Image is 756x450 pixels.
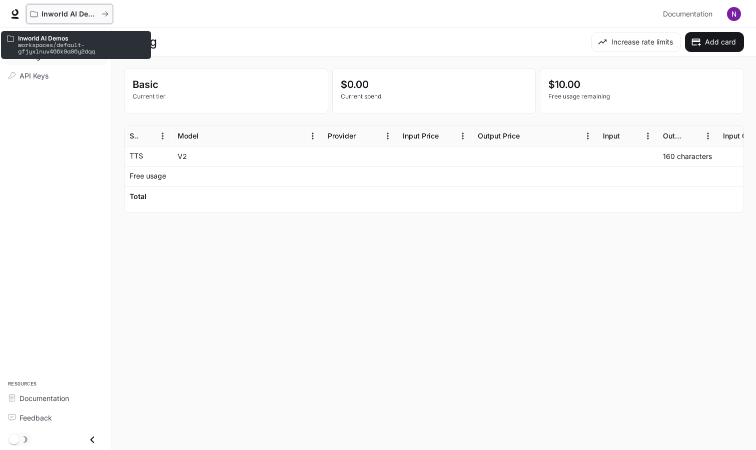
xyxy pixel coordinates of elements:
div: Model [178,131,199,140]
span: Documentation [663,8,712,20]
span: Feedback [20,412,52,423]
button: Menu [580,128,595,143]
button: Sort [140,128,155,143]
a: Documentation [659,4,720,24]
span: Dark mode toggle [9,433,19,444]
div: Output Price [478,131,520,140]
span: Documentation [20,393,69,403]
button: Sort [621,128,636,143]
button: Add card [685,32,744,52]
button: Menu [155,128,170,143]
button: Menu [380,128,395,143]
button: Menu [700,128,715,143]
p: workspaces/default-gfjyxlnuv466k9a06y2dqq [18,41,145,54]
div: Input Price [403,131,439,140]
button: Menu [455,128,470,143]
button: Sort [357,128,372,143]
button: Sort [685,128,700,143]
button: User avatar [724,4,744,24]
div: V2 [173,146,323,166]
p: Current tier [133,92,320,101]
h6: Total [130,191,147,201]
button: Increase rate limits [591,32,681,52]
button: Close drawer [81,429,104,450]
a: API Keys [4,67,108,84]
p: Inworld AI Demos [18,35,145,41]
p: Free usage remaining [548,92,735,101]
button: Sort [200,128,215,143]
a: Documentation [4,389,108,407]
p: Current spend [341,92,528,101]
p: Inworld AI Demos [42,10,98,18]
p: TTS [130,151,143,161]
div: 160 characters [658,146,718,166]
p: $10.00 [548,77,735,92]
p: Free usage [130,171,166,181]
button: Menu [640,128,655,143]
p: $0.00 [341,77,528,92]
div: Input [603,131,620,140]
button: All workspaces [26,4,113,24]
img: User avatar [727,7,741,21]
span: API Keys [20,70,49,81]
button: Menu [305,128,320,143]
button: Sort [521,128,536,143]
div: Service [130,131,139,140]
p: Basic [133,77,320,92]
div: Provider [328,131,356,140]
div: Output [663,131,684,140]
button: Sort [440,128,455,143]
a: Feedback [4,409,108,426]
